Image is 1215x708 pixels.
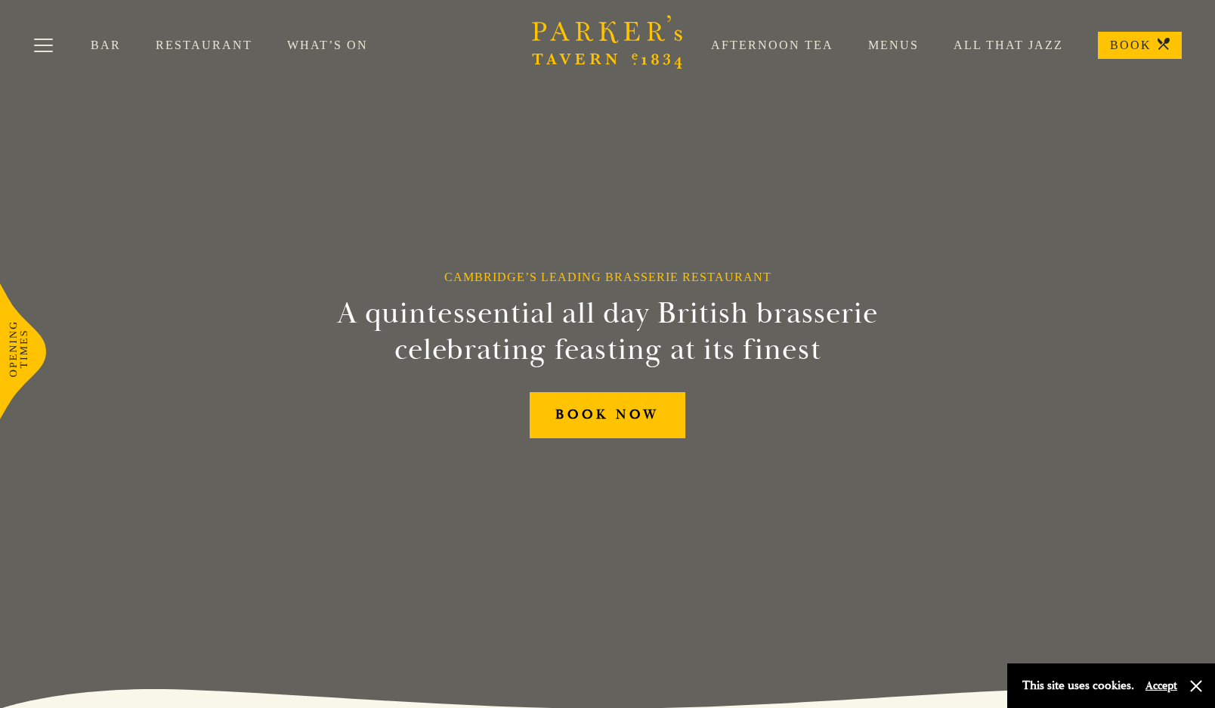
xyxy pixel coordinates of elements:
a: BOOK NOW [530,392,685,438]
p: This site uses cookies. [1022,675,1134,697]
h1: Cambridge’s Leading Brasserie Restaurant [444,270,771,284]
h2: A quintessential all day British brasserie celebrating feasting at its finest [263,295,952,368]
button: Close and accept [1189,679,1204,694]
button: Accept [1145,679,1177,693]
